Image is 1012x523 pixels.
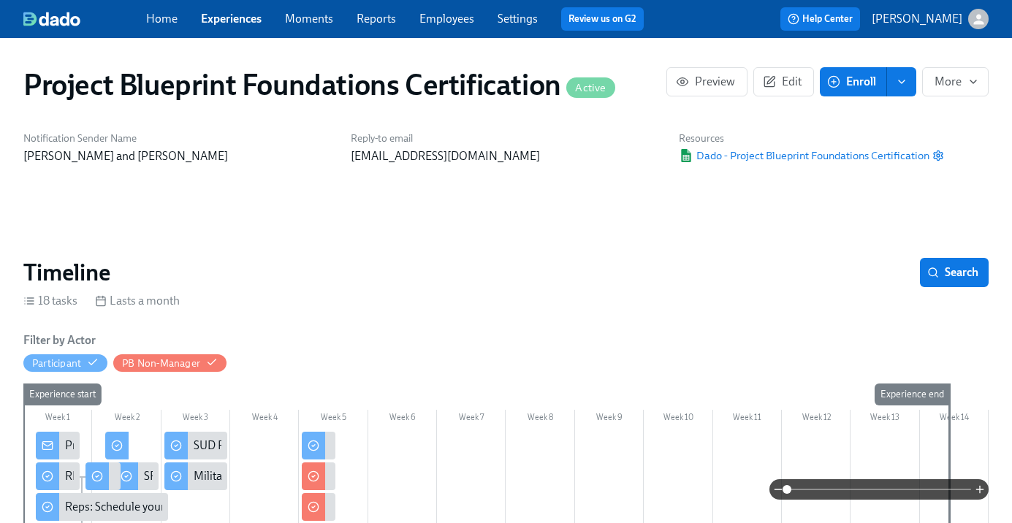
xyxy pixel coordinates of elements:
[122,356,200,370] div: Hide PB Non-Manager
[32,356,81,370] div: Hide Participant
[146,12,178,26] a: Home
[368,410,437,429] div: Week 6
[285,12,333,26] a: Moments
[788,12,853,26] span: Help Center
[561,7,644,31] button: Review us on G2
[820,67,887,96] button: Enroll
[935,75,976,89] span: More
[920,410,989,429] div: Week 14
[36,432,79,459] div: Project Blueprint Certification Next Steps!
[830,75,876,89] span: Enroll
[23,67,615,102] h1: Project Blueprint Foundations Certification
[419,12,474,26] a: Employees
[95,293,180,309] div: Lasts a month
[230,410,299,429] div: Week 4
[766,75,802,89] span: Edit
[872,11,962,27] p: [PERSON_NAME]
[194,438,454,454] div: SUD Reps: Complete Your Pre-Work Account Tiering
[113,354,227,372] button: PB Non-Manager
[164,432,227,459] div: SUD Reps: Complete Your Pre-Work Account Tiering
[23,131,333,145] h6: Notification Sender Name
[161,410,230,429] div: Week 3
[568,12,636,26] a: Review us on G2
[498,12,538,26] a: Settings
[23,354,107,372] button: Participant
[144,468,419,484] div: SRDs: Schedule your Project Blueprint Live Certification
[887,67,916,96] button: enroll
[201,12,262,26] a: Experiences
[36,462,79,490] div: RDs: Schedule your Project Blueprint Live Certification
[23,12,80,26] img: dado
[851,410,919,429] div: Week 13
[679,75,735,89] span: Preview
[23,258,110,287] h2: Timeline
[164,462,227,490] div: Military/VA Reps: Complete Your Pre-Work Account Tiering
[23,410,92,429] div: Week 1
[875,383,950,405] div: Experience end
[437,410,506,429] div: Week 7
[351,131,661,145] h6: Reply-to email
[679,148,929,163] a: Google SheetDado - Project Blueprint Foundations Certification
[666,67,747,96] button: Preview
[713,410,782,429] div: Week 11
[23,383,102,405] div: Experience start
[299,410,368,429] div: Week 5
[780,7,860,31] button: Help Center
[92,410,161,429] div: Week 2
[872,9,989,29] button: [PERSON_NAME]
[566,83,615,93] span: Active
[753,67,814,96] button: Edit
[506,410,574,429] div: Week 8
[65,438,272,454] div: Project Blueprint Certification Next Steps!
[679,148,929,163] span: Dado - Project Blueprint Foundations Certification
[782,410,851,429] div: Week 12
[23,293,77,309] div: 18 tasks
[115,462,158,490] div: SRDs: Schedule your Project Blueprint Live Certification
[194,468,487,484] div: Military/VA Reps: Complete Your Pre-Work Account Tiering
[920,258,989,287] button: Search
[679,131,944,145] h6: Resources
[922,67,989,96] button: More
[679,149,693,162] img: Google Sheet
[351,148,661,164] p: [EMAIL_ADDRESS][DOMAIN_NAME]
[575,410,644,429] div: Week 9
[644,410,712,429] div: Week 10
[36,493,168,521] div: Reps: Schedule your Project Blueprint Live Certification
[23,148,333,164] p: [PERSON_NAME] and [PERSON_NAME]
[930,265,978,280] span: Search
[23,12,146,26] a: dado
[23,332,96,348] h6: Filter by Actor
[65,499,338,515] div: Reps: Schedule your Project Blueprint Live Certification
[357,12,396,26] a: Reports
[65,468,334,484] div: RDs: Schedule your Project Blueprint Live Certification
